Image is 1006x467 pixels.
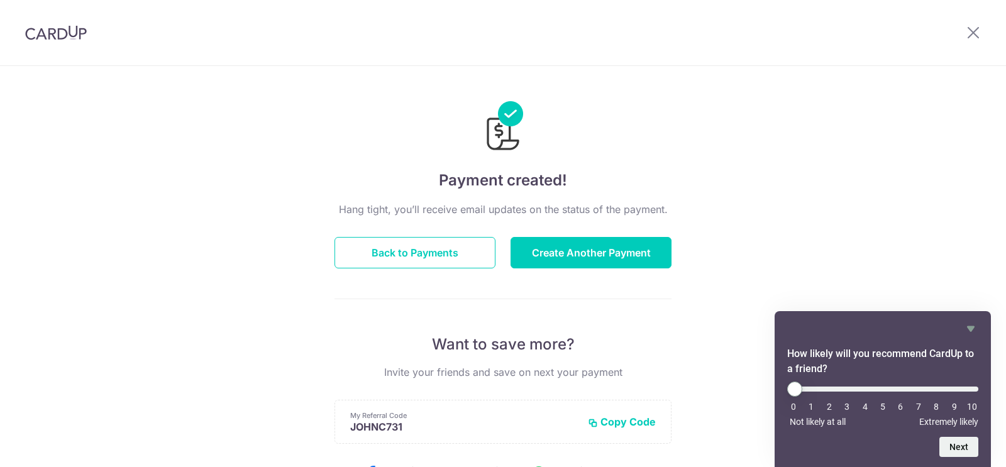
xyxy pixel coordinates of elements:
[787,402,800,412] li: 0
[787,321,978,457] div: How likely will you recommend CardUp to a friend? Select an option from 0 to 10, with 0 being Not...
[334,365,672,380] p: Invite your friends and save on next your payment
[511,237,672,268] button: Create Another Payment
[334,169,672,192] h4: Payment created!
[787,346,978,376] h2: How likely will you recommend CardUp to a friend? Select an option from 0 to 10, with 0 being Not...
[25,25,87,40] img: CardUp
[823,402,836,412] li: 2
[919,417,978,427] span: Extremely likely
[805,402,817,412] li: 1
[787,382,978,427] div: How likely will you recommend CardUp to a friend? Select an option from 0 to 10, with 0 being Not...
[963,321,978,336] button: Hide survey
[588,415,656,428] button: Copy Code
[876,402,889,412] li: 5
[859,402,871,412] li: 4
[790,417,846,427] span: Not likely at all
[483,101,523,154] img: Payments
[334,334,672,354] p: Want to save more?
[334,202,672,217] p: Hang tight, you’ll receive email updates on the status of the payment.
[966,402,978,412] li: 10
[841,402,853,412] li: 3
[930,402,942,412] li: 8
[350,420,578,433] p: JOHNC731
[350,410,578,420] p: My Referral Code
[948,402,961,412] li: 9
[912,402,925,412] li: 7
[334,237,495,268] button: Back to Payments
[894,402,907,412] li: 6
[939,437,978,457] button: Next question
